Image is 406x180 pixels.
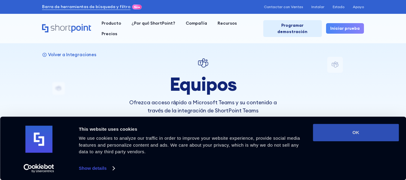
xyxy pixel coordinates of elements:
[13,164,65,173] a: Usercentrics Cookiebot - opens in a new window
[129,99,277,114] font: Ofrezca acceso rápido a Microsoft Teams y su contenido a través de la integración de ShortPoint T...
[48,52,96,57] font: Volver a Integraciones
[181,18,212,29] a: Compañía
[79,126,306,133] div: This website uses cookies
[264,5,303,9] a: Contactar con Ventas
[298,110,406,180] div: Widget de chat
[353,5,364,9] a: Apoyo
[186,20,207,26] font: Compañía
[333,5,344,9] a: Estado
[42,4,130,10] a: Barra de herramientas de búsqueda y filtro
[96,29,122,39] a: Precios
[42,24,91,33] a: Hogar
[169,72,237,96] font: Equipos
[197,57,209,69] img: Equipos
[79,136,300,154] span: We use cookies to analyze our traffic in order to improve your website experience, provide social...
[96,18,126,29] a: Producto
[102,20,121,26] font: Producto
[277,23,307,34] font: Programar demostración
[313,124,399,141] button: OK
[326,23,364,34] a: Iniciar prueba
[126,18,180,29] a: ¿Por qué ShortPoint?
[218,20,237,26] font: Recursos
[102,31,117,36] font: Precios
[42,52,96,57] a: Volver a Integraciones
[330,26,360,31] font: Iniciar prueba
[263,20,322,37] a: Programar demostración
[298,110,406,180] iframe: Chat Widget
[79,164,114,173] a: Show details
[132,20,175,26] font: ¿Por qué ShortPoint?
[212,18,242,29] a: Recursos
[25,126,52,153] img: logo
[42,4,130,9] font: Barra de herramientas de búsqueda y filtro
[311,5,324,9] a: Instalar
